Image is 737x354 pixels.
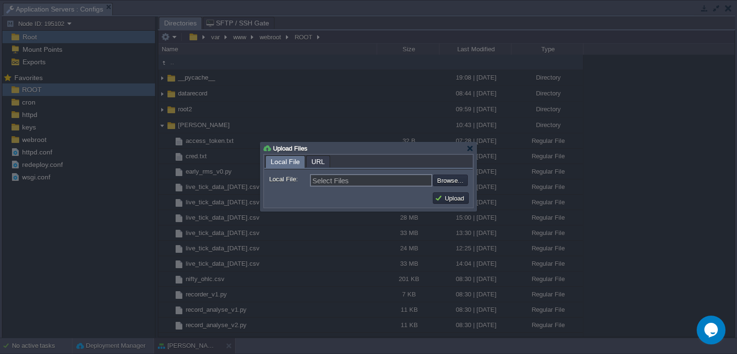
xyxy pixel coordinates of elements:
[271,156,300,168] span: Local File
[697,316,727,344] iframe: chat widget
[435,194,467,202] button: Upload
[311,156,325,167] span: URL
[273,145,308,152] span: Upload Files
[269,174,309,184] label: Local File:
